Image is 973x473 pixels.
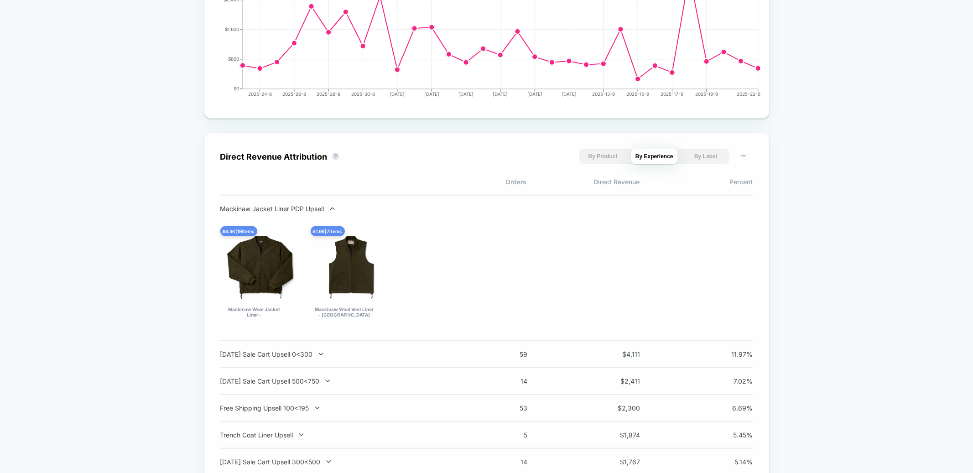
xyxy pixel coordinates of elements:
span: $ 1,874 [599,431,640,439]
span: Orders [414,178,527,186]
tspan: [DATE] [493,91,508,97]
div: Direct Revenue Attribution [220,152,328,161]
span: 53 [487,404,528,412]
span: 7.02 % [712,377,753,385]
span: Direct Revenue [527,178,640,186]
tspan: 2025-22-9 [737,91,760,97]
span: 11.97 % [712,350,753,358]
div: Mackinaw Wool Vest Liner - [GEOGRAPHIC_DATA] [315,307,374,317]
button: By Product [579,149,626,164]
div: Mackinaw Jacket Liner PDP Upsell [220,205,460,213]
span: 6.69 % [712,404,753,412]
tspan: [DATE] [458,91,473,97]
tspan: 2025-15-9 [626,91,649,97]
button: By Experience [631,149,678,164]
div: Trench Coat Liner Upsell [220,431,460,439]
tspan: [DATE] [562,91,577,97]
div: Free Shipping Upsell 100<195 [220,404,460,412]
tspan: 2025-13-9 [592,91,615,97]
span: $ 2,300 [599,404,640,412]
tspan: $1,600 [225,27,239,32]
tspan: $0 [234,86,239,92]
div: [DATE] Sale Cart Upsell 500<750 [220,377,460,385]
div: Mackinaw Wool Jacket Liner - [GEOGRAPHIC_DATA] [225,307,284,317]
img: Mackinaw Wool Jacket Liner - Forest Green [225,231,297,303]
tspan: 2025-24-8 [248,91,271,97]
div: [DATE] Sale Cart Upsell 300<500 [220,458,460,466]
tspan: [DATE] [390,91,405,97]
tspan: 2025-28-8 [317,91,340,97]
tspan: [DATE] [424,91,439,97]
span: 14 [487,458,528,466]
tspan: 2025-26-8 [282,91,306,97]
tspan: 2025-30-8 [351,91,375,97]
span: $ 4,111 [599,350,640,358]
span: $ 1,767 [599,458,640,466]
span: 14 [487,377,528,385]
div: $ 6.3K | 19 items [220,226,257,236]
tspan: 2025-17-9 [661,91,683,97]
button: By Label [682,149,729,164]
button: ? [332,153,339,160]
span: Percent [640,178,753,186]
tspan: $800 [228,57,239,62]
span: 5.14 % [712,458,753,466]
tspan: 2025-19-9 [695,91,718,97]
tspan: [DATE] [527,91,542,97]
div: [DATE] Sale Cart Upsell 0<300 [220,350,460,358]
span: 59 [487,350,528,358]
span: $ 2,411 [599,377,640,385]
img: Mackinaw Wool Vest Liner - Forest Green [315,231,387,303]
span: 5.45 % [712,431,753,439]
div: $ 1.6K | 7 items [311,226,345,236]
span: 5 [487,431,528,439]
